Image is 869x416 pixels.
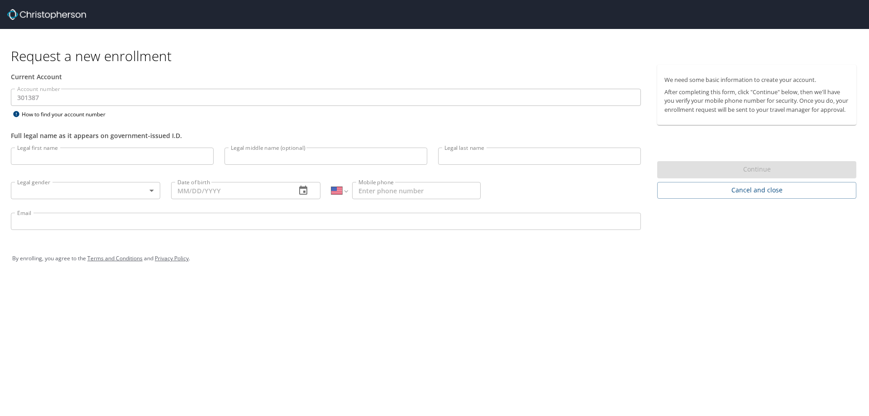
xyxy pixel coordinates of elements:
[7,9,86,20] img: cbt logo
[87,254,143,262] a: Terms and Conditions
[664,88,849,114] p: After completing this form, click "Continue" below, then we'll have you verify your mobile phone ...
[352,182,481,199] input: Enter phone number
[11,131,641,140] div: Full legal name as it appears on government-issued I.D.
[155,254,189,262] a: Privacy Policy
[657,182,856,199] button: Cancel and close
[11,47,864,65] h1: Request a new enrollment
[664,76,849,84] p: We need some basic information to create your account.
[11,109,124,120] div: How to find your account number
[11,182,160,199] div: ​
[11,72,641,81] div: Current Account
[171,182,289,199] input: MM/DD/YYYY
[12,247,857,270] div: By enrolling, you agree to the and .
[664,185,849,196] span: Cancel and close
